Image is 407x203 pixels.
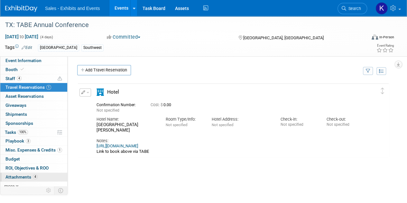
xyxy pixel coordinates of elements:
span: Travel Reservations [5,85,51,90]
span: Sales - Exhibits and Events [45,6,100,11]
span: Hotel [107,89,119,95]
div: Event Format [337,33,394,43]
span: Staff [5,76,22,81]
div: Notes: [97,138,363,144]
span: 0.00 [151,103,174,107]
span: Cost: $ [151,103,163,107]
span: Budget [5,156,20,161]
div: TX: TABE Annual Conference [3,19,361,31]
span: 100% [18,130,28,134]
span: [DATE] [DATE] [5,34,39,40]
div: In-Person [379,35,394,40]
div: Check-out: [327,116,363,122]
div: Confirmation Number: [97,101,141,107]
div: [GEOGRAPHIC_DATA][PERSON_NAME] [97,122,156,133]
td: Tags [5,44,32,51]
a: Search [338,3,367,14]
span: Tasks [5,130,28,135]
span: Giveaways [5,103,26,108]
span: 4 [33,174,38,179]
span: to [19,34,25,39]
div: Event Rating [376,44,394,47]
a: Booth [0,65,67,74]
img: Kara Haven [375,2,388,14]
a: Giveaways [0,101,67,110]
img: Format-Inperson.png [372,34,378,40]
span: 4 [17,76,22,81]
span: Not specified [211,123,233,127]
a: Playbook3 [0,137,67,145]
a: Attachments4 [0,173,67,181]
div: Southwest [81,44,104,51]
div: Hotel Name: [97,116,156,122]
span: Potential Scheduling Conflict -- at least one attendee is tagged in another overlapping event. [58,76,62,82]
a: Add Travel Reservation [77,65,131,75]
span: [GEOGRAPHIC_DATA], [GEOGRAPHIC_DATA] [243,35,323,40]
i: Click and drag to move item [381,88,384,94]
span: Booth [5,67,25,72]
i: Hotel [97,88,104,96]
span: Shipments [5,112,27,117]
div: Hotel Address: [211,116,271,122]
img: ExhibitDay [5,5,37,12]
span: 1 [46,85,51,90]
span: Sponsorships [5,121,33,126]
td: Toggle Event Tabs [54,186,68,195]
a: Misc. Expenses & Credits1 [0,146,67,154]
div: Check-in: [281,116,317,122]
span: Asset Reservations [5,94,44,99]
div: Not specified [327,122,363,127]
span: ROI, Objectives & ROO [5,165,49,171]
span: 3 [26,139,31,143]
a: ROI, Objectives & ROO [0,164,67,172]
span: Attachments [5,174,38,180]
a: Staff4 [0,74,67,83]
div: Room Type/Info: [166,116,202,122]
span: Not specified [166,123,187,127]
a: Travel Reservations1 [0,83,67,92]
span: more [4,183,14,189]
a: more [0,182,67,190]
a: Event Information [0,56,67,65]
span: Search [346,6,361,11]
span: (4 days) [40,35,53,39]
button: Committed [105,34,143,41]
div: [GEOGRAPHIC_DATA] [38,44,79,51]
div: Link to book above via TABE [97,143,363,154]
span: Not specified [97,108,119,113]
span: Misc. Expenses & Credits [5,147,62,152]
i: Filter by Traveler [366,69,370,73]
a: Budget [0,155,67,163]
span: Event Information [5,58,42,63]
a: Shipments [0,110,67,119]
span: 1 [57,148,62,152]
i: Booth reservation complete [21,68,24,71]
td: Personalize Event Tab Strip [43,186,54,195]
a: Edit [22,45,32,50]
a: Tasks100% [0,128,67,137]
a: Asset Reservations [0,92,67,101]
a: [URL][DOMAIN_NAME] [97,143,138,148]
a: Sponsorships [0,119,67,128]
span: Playbook [5,138,31,143]
div: Not specified [281,122,317,127]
